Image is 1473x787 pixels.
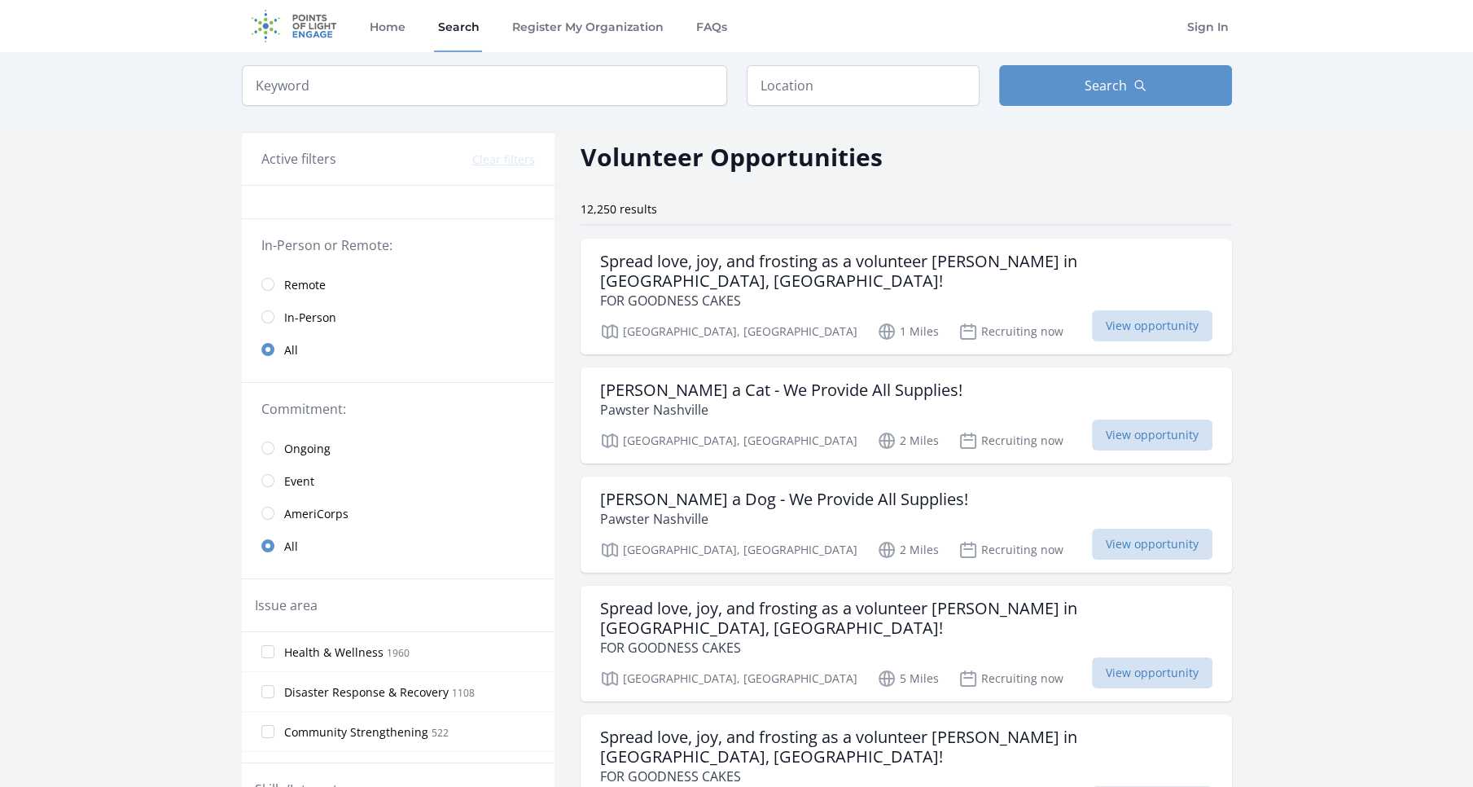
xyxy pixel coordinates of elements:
a: [PERSON_NAME] a Dog - We Provide All Supplies! Pawster Nashville [GEOGRAPHIC_DATA], [GEOGRAPHIC_D... [581,477,1232,573]
p: FOR GOODNESS CAKES [600,767,1212,786]
p: Pawster Nashville [600,509,968,529]
button: Clear filters [472,152,535,168]
p: 1 Miles [877,322,939,341]
p: [GEOGRAPHIC_DATA], [GEOGRAPHIC_DATA] [600,431,857,451]
input: Community Strengthening 522 [261,725,274,738]
input: Disaster Response & Recovery 1108 [261,685,274,698]
span: View opportunity [1092,657,1212,688]
span: 522 [432,726,449,740]
a: In-Person [242,301,555,333]
span: 1108 [452,686,475,700]
a: [PERSON_NAME] a Cat - We Provide All Supplies! Pawster Nashville [GEOGRAPHIC_DATA], [GEOGRAPHIC_D... [581,367,1232,464]
a: Remote [242,268,555,301]
h2: Volunteer Opportunities [581,138,883,175]
p: [GEOGRAPHIC_DATA], [GEOGRAPHIC_DATA] [600,669,857,688]
a: AmeriCorps [242,497,555,530]
span: In-Person [284,310,336,326]
p: Pawster Nashville [600,400,962,420]
span: All [284,539,298,555]
p: FOR GOODNESS CAKES [600,638,1212,657]
a: All [242,333,555,366]
p: Recruiting now [958,540,1063,560]
span: Remote [284,277,326,293]
span: All [284,342,298,358]
h3: Active filters [261,149,336,169]
span: Event [284,473,314,490]
span: 12,250 results [581,201,657,217]
h3: Spread love, joy, and frosting as a volunteer [PERSON_NAME] in [GEOGRAPHIC_DATA], [GEOGRAPHIC_DATA]! [600,599,1212,638]
a: All [242,530,555,562]
a: Ongoing [242,432,555,464]
a: Spread love, joy, and frosting as a volunteer [PERSON_NAME] in [GEOGRAPHIC_DATA], [GEOGRAPHIC_DAT... [581,239,1232,354]
a: Event [242,464,555,497]
h3: [PERSON_NAME] a Dog - We Provide All Supplies! [600,490,968,509]
p: 5 Miles [877,669,939,688]
input: Health & Wellness 1960 [261,645,274,658]
legend: In-Person or Remote: [261,235,535,255]
span: Search [1085,76,1127,95]
legend: Commitment: [261,399,535,419]
p: Recruiting now [958,431,1063,451]
input: Location [747,65,980,106]
p: 2 Miles [877,540,939,560]
span: View opportunity [1092,310,1212,341]
span: 1960 [387,646,410,660]
p: [GEOGRAPHIC_DATA], [GEOGRAPHIC_DATA] [600,322,857,341]
h3: Spread love, joy, and frosting as a volunteer [PERSON_NAME] in [GEOGRAPHIC_DATA], [GEOGRAPHIC_DATA]! [600,252,1212,291]
button: Search [999,65,1232,106]
p: FOR GOODNESS CAKES [600,291,1212,310]
p: Recruiting now [958,669,1063,688]
legend: Issue area [255,596,318,615]
span: View opportunity [1092,420,1212,451]
p: [GEOGRAPHIC_DATA], [GEOGRAPHIC_DATA] [600,540,857,560]
span: Disaster Response & Recovery [284,684,449,701]
span: Ongoing [284,441,331,457]
input: Keyword [242,65,727,106]
h3: Spread love, joy, and frosting as a volunteer [PERSON_NAME] in [GEOGRAPHIC_DATA], [GEOGRAPHIC_DATA]! [600,728,1212,767]
a: Spread love, joy, and frosting as a volunteer [PERSON_NAME] in [GEOGRAPHIC_DATA], [GEOGRAPHIC_DAT... [581,586,1232,701]
p: 2 Miles [877,431,939,451]
span: Community Strengthening [284,724,428,741]
h3: [PERSON_NAME] a Cat - We Provide All Supplies! [600,380,962,400]
span: View opportunity [1092,529,1212,560]
span: AmeriCorps [284,506,349,522]
p: Recruiting now [958,322,1063,341]
span: Health & Wellness [284,644,384,661]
